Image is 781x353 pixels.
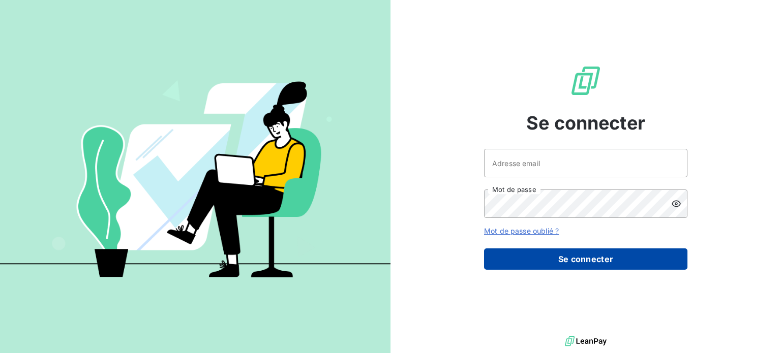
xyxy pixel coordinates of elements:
input: placeholder [484,149,687,177]
span: Se connecter [526,109,645,137]
button: Se connecter [484,248,687,270]
a: Mot de passe oublié ? [484,227,559,235]
img: logo [565,334,607,349]
img: Logo LeanPay [569,65,602,97]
